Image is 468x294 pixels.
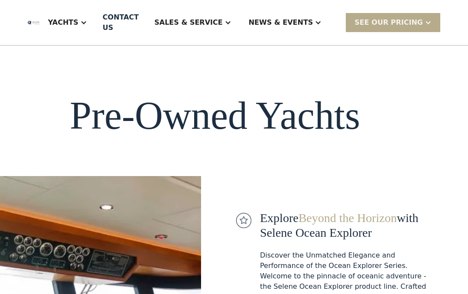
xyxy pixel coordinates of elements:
[70,94,360,137] h1: Pre-Owned Yachts
[28,21,39,25] img: logo
[260,211,437,240] div: Explore with Selene Ocean Explorer
[299,211,397,225] span: Beyond the Horizon
[354,17,423,28] div: SEE Our Pricing
[346,13,440,32] div: SEE Our Pricing
[146,5,240,40] div: Sales & Service
[48,17,78,28] div: Yachts
[249,17,313,28] div: News & EVENTS
[103,12,139,33] div: Contact US
[39,5,96,40] div: Yachts
[236,212,251,228] img: icon
[154,17,222,28] div: Sales & Service
[240,5,331,40] div: News & EVENTS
